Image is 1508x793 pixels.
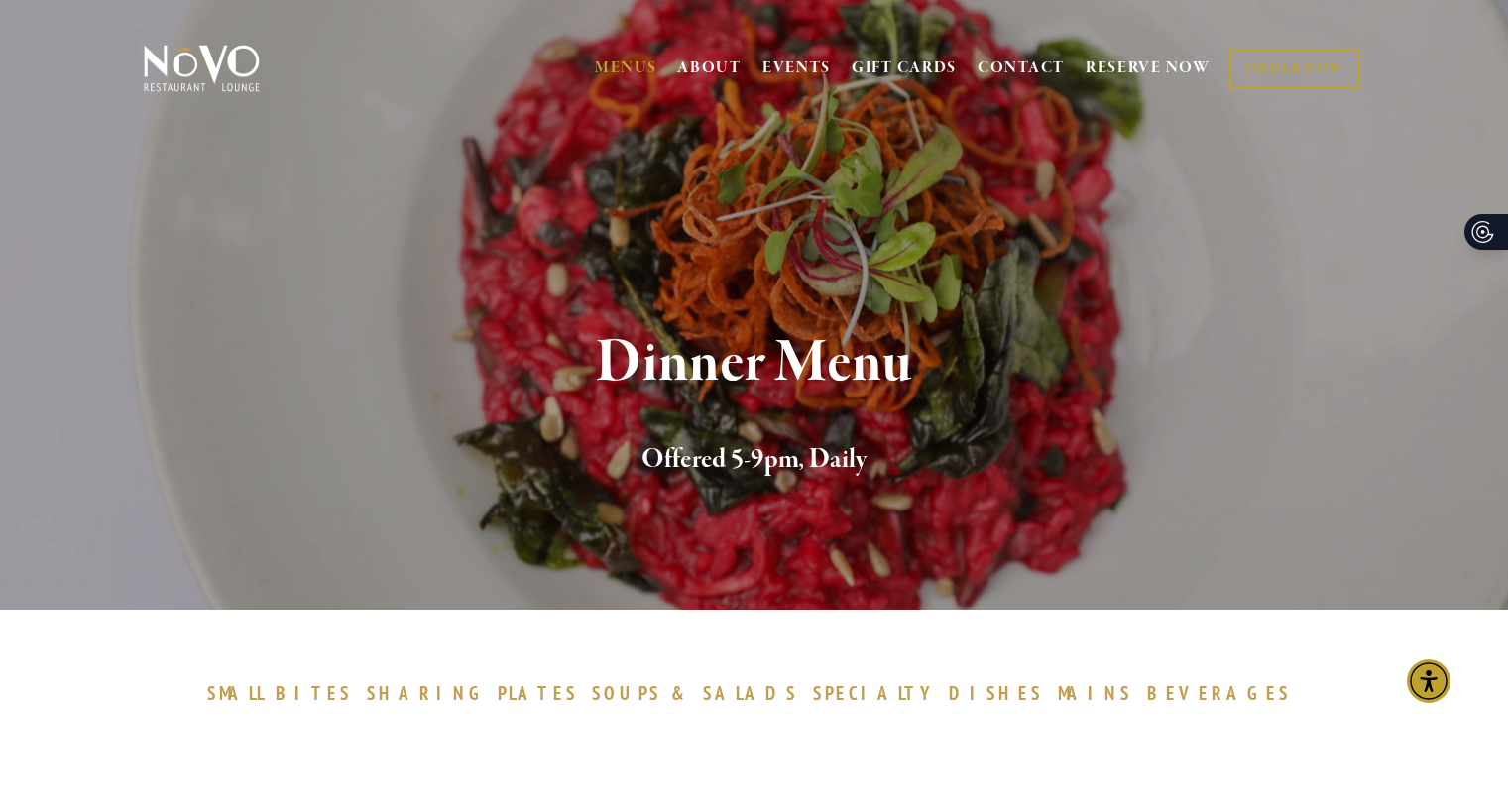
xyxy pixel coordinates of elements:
h2: Offered 5-9pm, Daily [176,439,1333,481]
a: SMALLBITES [207,681,363,705]
span: SMALL [207,681,267,705]
span: SOUPS [592,681,661,705]
img: Novo Restaurant &amp; Lounge [140,44,264,93]
a: MENUS [595,58,657,78]
a: BEVERAGES [1147,681,1302,705]
a: ORDER NOW [1229,49,1359,89]
a: SOUPS&SALADS [592,681,807,705]
span: MAINS [1058,681,1132,705]
a: SHARINGPLATES [367,681,587,705]
a: GIFT CARDS [852,50,957,87]
span: BEVERAGES [1147,681,1292,705]
span: & [671,681,693,705]
div: Accessibility Menu [1407,659,1450,703]
a: MAINS [1058,681,1142,705]
span: SHARING [367,681,488,705]
span: SALADS [703,681,798,705]
h1: Dinner Menu [176,331,1333,396]
span: BITES [276,681,352,705]
a: EVENTS [762,58,831,78]
span: PLATES [498,681,578,705]
a: CONTACT [978,50,1065,87]
a: SPECIALTYDISHES [813,681,1053,705]
a: RESERVE NOW [1086,50,1211,87]
span: SPECIALTY [813,681,940,705]
span: DISHES [949,681,1043,705]
a: ABOUT [677,58,742,78]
